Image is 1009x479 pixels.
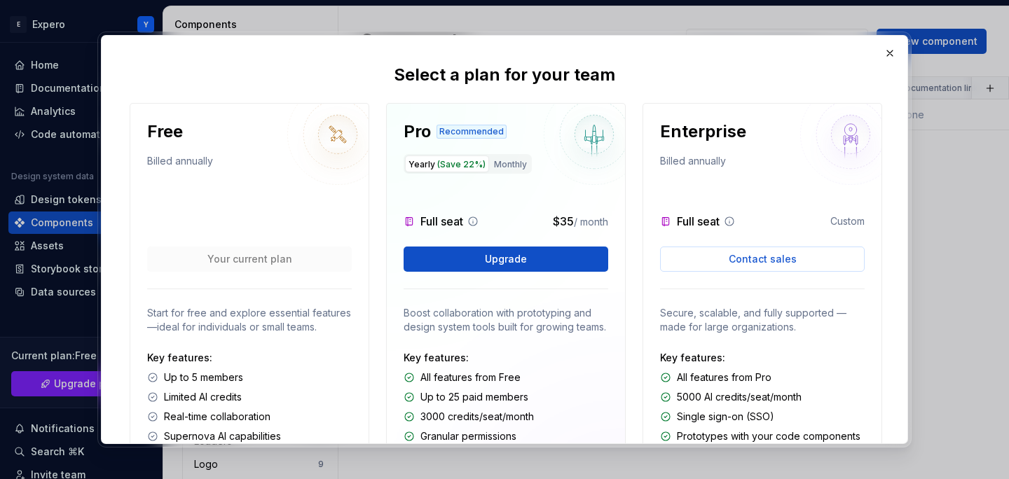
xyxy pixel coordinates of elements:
p: Up to 5 members [164,370,243,384]
p: 5000 AI credits/seat/month [677,390,802,404]
span: Contact sales [729,252,797,266]
span: / month [574,216,608,228]
p: Free [147,120,183,143]
p: Limited AI credits [164,390,242,404]
a: Contact sales [660,247,865,272]
p: Custom [830,214,865,228]
span: Upgrade [485,252,527,266]
p: Full seat [420,213,463,230]
p: Boost collaboration with prototyping and design system tools built for growing teams. [404,306,608,334]
p: Key features: [660,351,865,365]
p: 3000 credits/seat/month [420,410,534,424]
p: All features from Pro [677,370,771,384]
div: Recommended [437,125,507,139]
p: Billed annually [660,154,726,174]
p: Prototypes with your code components [677,429,860,443]
button: Upgrade [404,247,608,272]
span: $35 [553,214,574,228]
span: (Save 22%) [437,159,486,169]
button: Yearly [405,155,489,172]
p: Key features: [147,351,352,365]
p: Supernova AI capabilities [164,429,281,443]
p: All features from Free [420,370,521,384]
p: Secure, scalable, and fully supported — made for large organizations. [660,306,865,334]
p: Single sign-on (SSO) [677,410,774,424]
p: Billed annually [147,154,213,174]
p: Up to 25 paid members [420,390,528,404]
p: Granular permissions [420,429,516,443]
p: Real-time collaboration [164,410,270,424]
p: Start for free and explore essential features—ideal for individuals or small teams. [147,306,352,334]
p: Select a plan for your team [394,64,615,86]
p: Full seat [677,213,720,230]
p: Key features: [404,351,608,365]
button: Monthly [490,155,530,172]
p: Enterprise [660,120,746,143]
